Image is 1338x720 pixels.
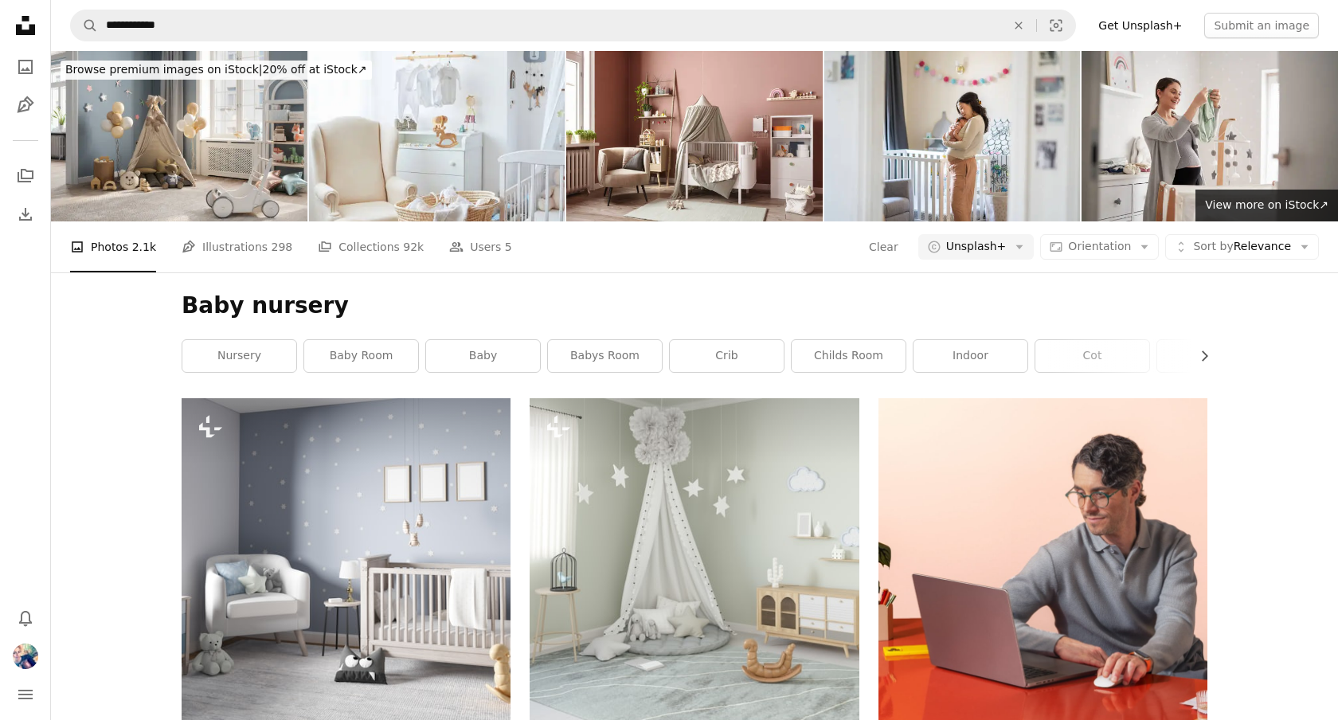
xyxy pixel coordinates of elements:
a: Get Unsplash+ [1089,13,1191,38]
button: Submit an image [1204,13,1319,38]
a: Collections 92k [318,221,424,272]
span: Relevance [1193,239,1291,255]
a: View more on iStock↗ [1195,190,1338,221]
a: childs room [792,340,906,372]
a: cot [1035,340,1149,372]
span: View more on iStock ↗ [1205,198,1328,211]
img: Enjoying Motherhood [824,51,1081,221]
span: Unsplash+ [946,239,1007,255]
a: Illustrations 298 [182,221,292,272]
button: Profile [10,640,41,672]
a: Users 5 [449,221,512,272]
a: Browse premium images on iStock|20% off at iStock↗ [51,51,381,89]
a: baby [426,340,540,372]
span: 20% off at iStock ↗ [65,63,367,76]
button: Orientation [1040,234,1159,260]
h1: Baby nursery [182,292,1207,320]
a: crib [670,340,784,372]
form: Find visuals sitewide [70,10,1076,41]
button: Menu [10,679,41,710]
button: Clear [1001,10,1036,41]
a: Collections [10,160,41,192]
img: Scandinavian style white interior bedroom, nursery. Baby cot with canopy. Wooden shelves and toys... [309,51,565,221]
span: Sort by [1193,240,1233,252]
a: a child's room with a teepee tent and a rocking horse [530,556,859,570]
a: indoor [914,340,1027,372]
a: baby room [304,340,418,372]
img: Avatar of user Anna Mbali [13,644,38,669]
a: nursery [182,340,296,372]
a: a baby's room with a white crib and a white chair [182,556,511,570]
button: Unsplash+ [918,234,1035,260]
a: Download History [10,198,41,230]
button: Clear [868,234,899,260]
span: 92k [403,238,424,256]
img: Young Woman Using Mobile Phone While Sitting At Home [1082,51,1338,221]
a: Photos [10,51,41,83]
a: brown [1157,340,1271,372]
span: Orientation [1068,240,1131,252]
span: Browse premium images on iStock | [65,63,262,76]
a: babys room [548,340,662,372]
a: Illustrations [10,89,41,121]
img: Modern Baby Room Interior With Messy Crib, Cabinet, Armchair, Toys And Plants [566,51,823,221]
button: Visual search [1037,10,1075,41]
span: 5 [505,238,512,256]
button: scroll list to the right [1190,340,1207,372]
span: 298 [272,238,293,256]
button: Search Unsplash [71,10,98,41]
button: Sort byRelevance [1165,234,1319,260]
img: Scandinavian-Inspired Children's Playroom with Teepee Tent and Toys [51,51,307,221]
button: Notifications [10,602,41,634]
